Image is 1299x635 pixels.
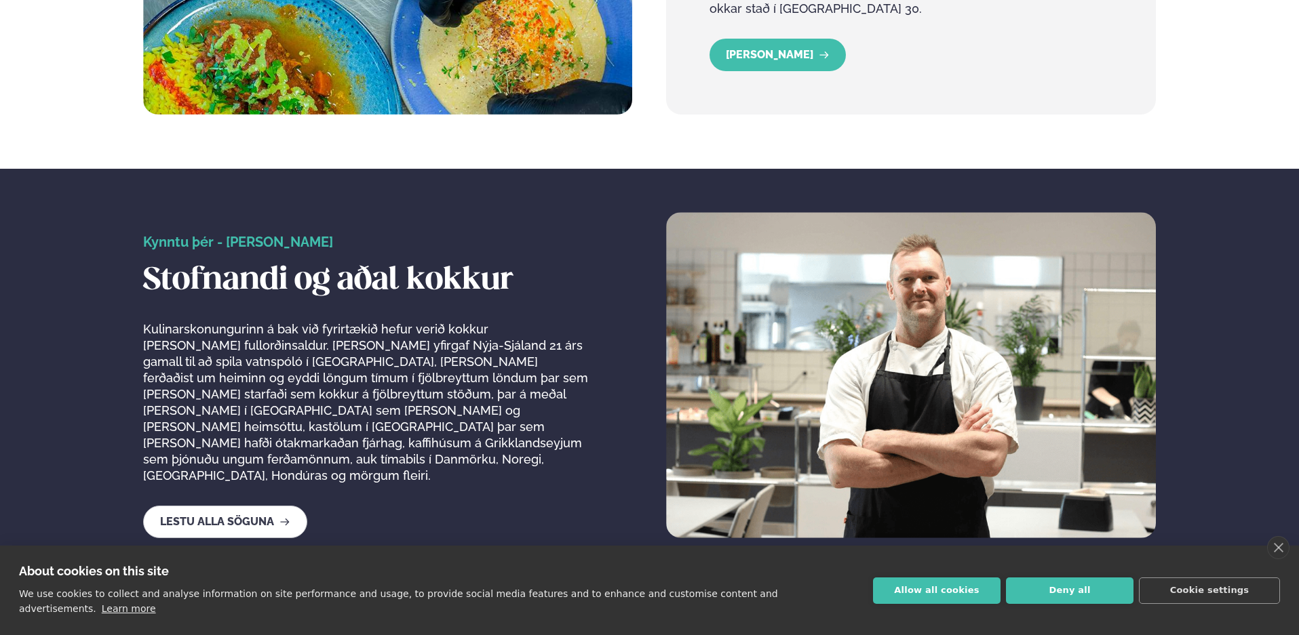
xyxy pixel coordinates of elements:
[143,321,589,484] p: Kulinarskonungurinn á bak við fyrirtækið hefur verið kokkur [PERSON_NAME] fullorðinsaldur. [PERSO...
[1139,577,1280,604] button: Cookie settings
[143,262,589,300] h2: Stofnandi og aðal kokkur
[19,588,778,614] p: We use cookies to collect and analyse information on site performance and usage, to provide socia...
[873,577,1001,604] button: Allow all cookies
[19,564,169,578] strong: About cookies on this site
[143,234,333,250] span: Kynntu þér - [PERSON_NAME]
[666,212,1155,538] img: image alt
[102,603,156,614] a: Learn more
[710,39,846,71] a: LESA MEIRA
[143,506,307,538] a: Lestu alla söguna
[1006,577,1133,604] button: Deny all
[1267,536,1290,559] a: close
